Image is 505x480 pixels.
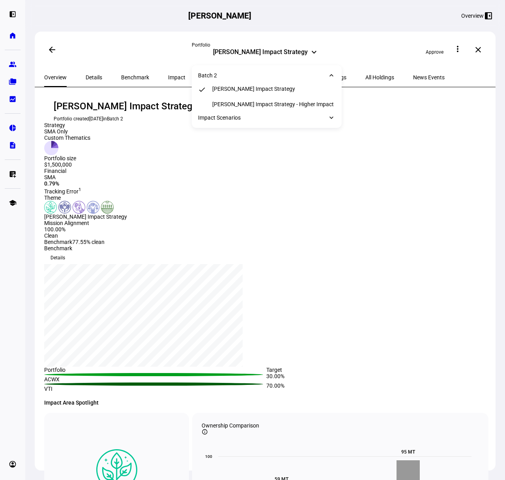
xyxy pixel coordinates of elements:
button: Overview [455,9,499,22]
mat-icon: close [473,45,483,54]
h4: Impact Area Spotlight [44,399,488,406]
div: 30.00% [266,373,488,382]
eth-mat-symbol: list_alt_add [9,170,17,178]
div: Overview [461,13,484,19]
div: Portfolio [44,367,266,373]
div: Clean [44,232,105,239]
div: Theme [44,195,264,201]
div: $1,500,000 [44,161,90,168]
mat-icon: keyboard_arrow_down [327,71,335,79]
span: Impact [168,75,185,80]
div: Financial [44,168,264,174]
div: [PERSON_NAME] Impact Strategy [212,86,295,95]
button: Details [44,251,71,264]
a: Batch 2 [107,116,123,122]
div: SMA [44,174,264,180]
span: Details [86,75,102,80]
eth-mat-symbol: folder_copy [9,78,17,86]
mat-icon: keyboard_arrow_down [309,47,319,57]
span: 77.55% clean [72,239,105,245]
div: Mission Alignment [44,220,264,226]
div: Benchmark [44,245,488,251]
div: Ownership Comparison [202,422,479,429]
a: bid_landscape [5,91,21,107]
div: Batch 2 [198,72,217,79]
div: Impact Scenarios [198,114,241,121]
mat-icon: info_outline [202,429,208,435]
div: [PERSON_NAME] Impact Strategy [44,214,264,220]
button: Approve [419,46,450,58]
div: [PERSON_NAME] Impact Strategy [54,100,479,112]
eth-mat-symbol: school [9,199,17,207]
a: pie_chart [5,120,21,136]
span: Approve [426,49,443,55]
div: 100.00% [44,226,105,232]
span: [DATE] [89,116,103,122]
div: ACWX [44,376,266,382]
div: Portfolio [192,42,339,48]
span: All Holdings [365,75,394,80]
div: SMA Only [44,128,90,135]
eth-mat-symbol: account_circle [9,460,17,468]
div: chart, 1 series [44,264,243,367]
eth-mat-symbol: bid_landscape [9,95,17,103]
div: 70.00% [266,382,488,392]
div: VTI [44,386,266,392]
mat-icon: check [198,86,206,94]
img: climateChange.colored.svg [44,201,57,214]
h2: [PERSON_NAME] [188,11,251,21]
a: folder_copy [5,74,21,90]
img: poverty.colored.svg [73,201,85,214]
a: home [5,28,21,43]
mat-icon: arrow_back [47,45,57,54]
div: Target [266,367,488,373]
div: [PERSON_NAME] Impact Strategy - Higher Impact [212,101,334,107]
div: [PERSON_NAME] Impact Strategy [213,48,308,58]
eth-mat-symbol: left_panel_open [9,10,17,18]
div: 0.79% [44,180,264,187]
span: News Events [413,75,445,80]
img: sustainableAgriculture.colored.svg [101,201,114,214]
sup: 1 [79,187,81,192]
text: 100 [205,454,212,459]
div: Portfolio created [54,116,479,122]
eth-mat-symbol: description [9,141,17,149]
text: 95 MT [401,449,415,455]
span: Tracking Error [44,188,81,195]
mat-icon: more_vert [453,44,462,54]
img: humanRights.colored.svg [58,201,71,214]
eth-mat-symbol: pie_chart [9,124,17,132]
span: Overview [44,75,67,80]
div: Custom Thematics [44,135,90,141]
span: Benchmark [121,75,149,80]
a: description [5,137,21,153]
a: group [5,56,21,72]
span: Benchmark [44,239,72,245]
mat-icon: left_panel_close [484,11,493,21]
span: Details [50,251,65,264]
mat-icon: keyboard_arrow_down [327,114,335,122]
div: Strategy [44,122,90,128]
img: democracy.colored.svg [87,201,99,214]
div: Portfolio size [44,155,90,161]
eth-mat-symbol: group [9,60,17,68]
span: in [103,116,123,122]
eth-mat-symbol: home [9,32,17,39]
